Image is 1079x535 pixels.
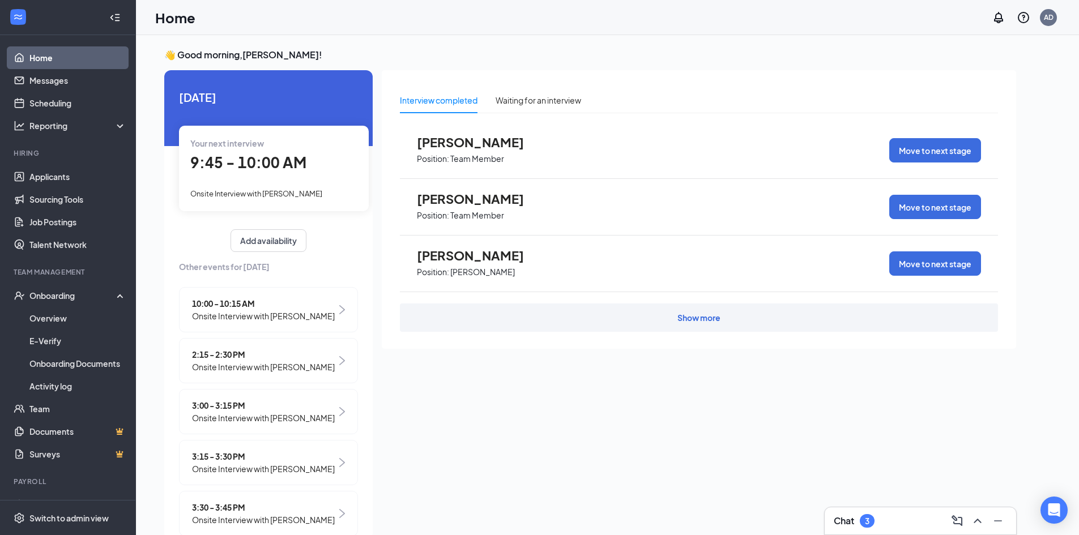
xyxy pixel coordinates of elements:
[192,501,335,513] span: 3:30 - 3:45 PM
[29,46,126,69] a: Home
[865,516,869,526] div: 3
[192,412,335,424] span: Onsite Interview with [PERSON_NAME]
[889,251,981,276] button: Move to next stage
[417,210,449,221] p: Position:
[969,512,987,530] button: ChevronUp
[29,120,127,131] div: Reporting
[14,477,124,486] div: Payroll
[14,120,25,131] svg: Analysis
[192,310,335,322] span: Onsite Interview with [PERSON_NAME]
[29,290,117,301] div: Onboarding
[417,267,449,277] p: Position:
[29,329,126,352] a: E-Verify
[417,153,449,164] p: Position:
[1044,12,1054,22] div: AD
[29,165,126,188] a: Applicants
[971,514,984,528] svg: ChevronUp
[164,49,1016,61] h3: 👋 Good morning, [PERSON_NAME] !
[14,267,124,277] div: Team Management
[29,420,126,443] a: DocumentsCrown
[29,352,126,375] a: Onboarding Documents
[450,210,504,221] p: Team Member
[192,348,335,361] span: 2:15 - 2:30 PM
[190,189,322,198] span: Onsite Interview with [PERSON_NAME]
[109,12,121,23] svg: Collapse
[889,138,981,162] button: Move to next stage
[29,494,126,516] a: PayrollCrown
[231,229,306,252] button: Add availability
[992,11,1005,24] svg: Notifications
[192,463,335,475] span: Onsite Interview with [PERSON_NAME]
[948,512,966,530] button: ComposeMessage
[950,514,964,528] svg: ComposeMessage
[1017,11,1030,24] svg: QuestionInfo
[834,515,854,527] h3: Chat
[1040,497,1068,524] div: Open Intercom Messenger
[400,94,477,106] div: Interview completed
[29,397,126,420] a: Team
[179,88,358,106] span: [DATE]
[192,399,335,412] span: 3:00 - 3:15 PM
[417,248,541,263] span: [PERSON_NAME]
[29,188,126,211] a: Sourcing Tools
[450,267,515,277] p: [PERSON_NAME]
[29,69,126,92] a: Messages
[29,307,126,329] a: Overview
[677,312,720,323] div: Show more
[29,375,126,397] a: Activity log
[192,297,335,310] span: 10:00 - 10:15 AM
[989,512,1007,530] button: Minimize
[417,135,541,149] span: [PERSON_NAME]
[29,512,109,524] div: Switch to admin view
[29,443,126,465] a: SurveysCrown
[29,92,126,114] a: Scheduling
[190,138,264,148] span: Your next interview
[192,513,335,526] span: Onsite Interview with [PERSON_NAME]
[14,148,124,158] div: Hiring
[155,8,195,27] h1: Home
[417,191,541,206] span: [PERSON_NAME]
[14,512,25,524] svg: Settings
[192,361,335,373] span: Onsite Interview with [PERSON_NAME]
[496,94,581,106] div: Waiting for an interview
[192,450,335,463] span: 3:15 - 3:30 PM
[450,153,504,164] p: Team Member
[29,233,126,256] a: Talent Network
[889,195,981,219] button: Move to next stage
[29,211,126,233] a: Job Postings
[12,11,24,23] svg: WorkstreamLogo
[14,290,25,301] svg: UserCheck
[190,153,306,172] span: 9:45 - 10:00 AM
[991,514,1005,528] svg: Minimize
[179,260,358,273] span: Other events for [DATE]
